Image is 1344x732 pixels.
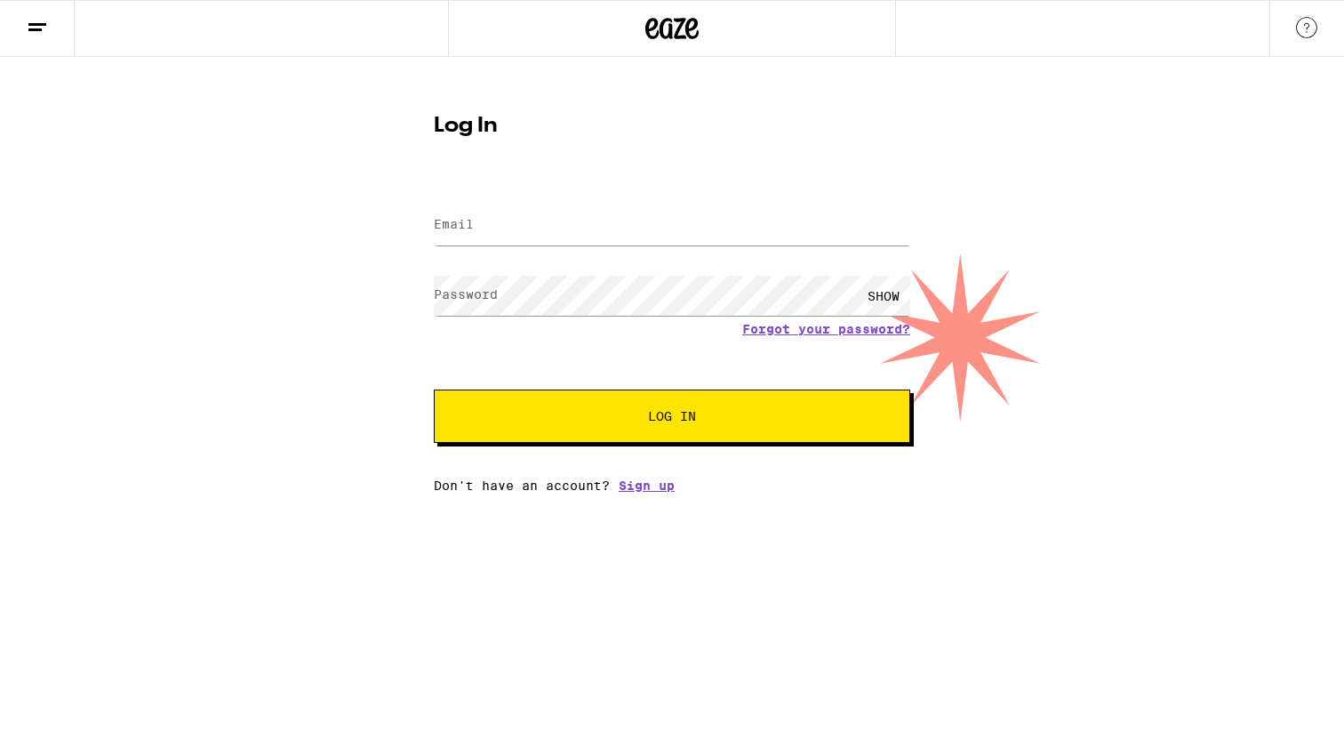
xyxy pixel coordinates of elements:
[434,287,498,302] label: Password
[434,217,474,231] label: Email
[434,205,910,245] input: Email
[434,116,910,137] h1: Log In
[619,479,675,493] a: Sign up
[857,276,910,316] div: SHOW
[648,410,696,422] span: Log In
[434,479,910,493] div: Don't have an account?
[742,322,910,336] a: Forgot your password?
[434,390,910,443] button: Log In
